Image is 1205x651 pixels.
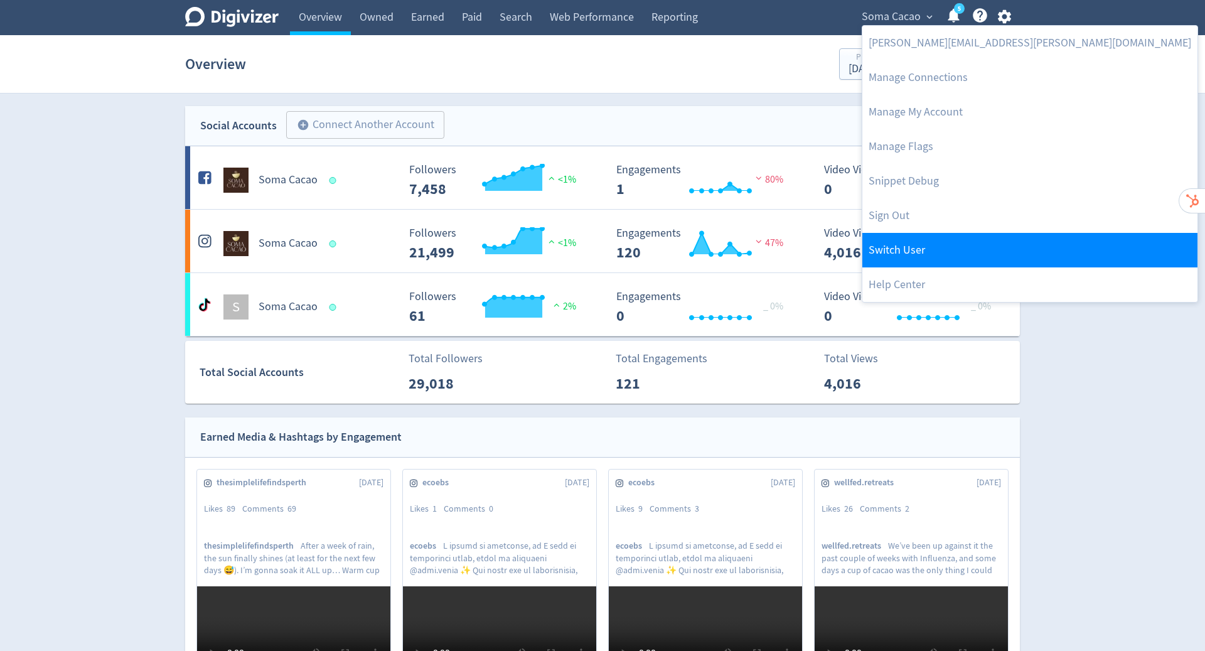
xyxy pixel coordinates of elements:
[862,164,1197,198] a: Snippet Debug
[862,129,1197,164] a: Manage Flags
[862,60,1197,95] a: Manage Connections
[862,95,1197,129] a: Manage My Account
[862,26,1197,60] a: [PERSON_NAME][EMAIL_ADDRESS][PERSON_NAME][DOMAIN_NAME]
[862,267,1197,302] a: Help Center
[862,198,1197,233] a: Log out
[862,233,1197,267] a: Switch User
